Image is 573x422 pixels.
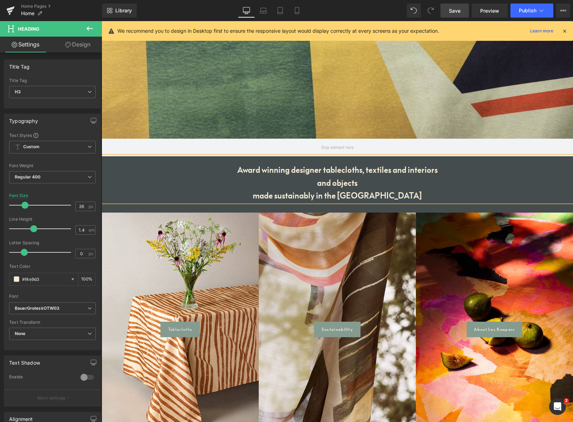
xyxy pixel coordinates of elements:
[18,26,39,32] span: Heading
[9,132,96,138] div: Text Styles
[9,264,96,269] div: Text Color
[15,89,21,94] b: H3
[9,320,96,325] div: Text Transform
[564,398,569,404] span: 2
[102,4,137,18] a: New Library
[272,4,289,18] a: Tablet
[22,275,67,283] input: Color
[21,4,102,9] a: Home Pages
[9,412,33,422] div: Alignment
[9,240,96,245] div: Letter Spacing
[449,7,461,14] span: Save
[9,294,96,299] div: Font
[89,204,95,209] span: px
[15,306,59,311] i: BauerGroteskOTW03
[66,305,91,311] span: Tablecloths
[213,301,259,316] a: Sustainability
[9,217,96,222] div: Line Height
[23,144,39,150] b: Custom
[9,114,38,124] div: Typography
[238,4,255,18] a: Desktop
[15,174,41,179] b: Regular 400
[52,37,103,52] a: Design
[59,301,98,316] a: Tablecloths
[407,4,421,18] button: Undo
[9,60,30,70] div: Title Tag
[9,356,40,366] div: Text Shadow
[9,163,96,168] div: Font Weight
[220,305,251,311] span: Sustainability
[556,4,570,18] button: More
[519,8,536,13] span: Publish
[21,11,34,16] span: Home
[4,390,101,406] button: More settings
[365,301,420,316] a: About Les Keepers
[424,4,438,18] button: Redo
[510,4,553,18] button: Publish
[255,4,272,18] a: Laptop
[527,27,556,35] a: Learn more
[372,305,413,311] span: About Les Keepers
[89,251,95,256] span: px
[117,27,439,35] p: We recommend you to design in Desktop first to ensure the responsive layout would display correct...
[9,78,96,83] div: Title Tag
[549,398,566,415] iframe: Intercom live chat
[15,331,26,336] b: None
[480,7,499,14] span: Preview
[37,395,65,401] p: More settings
[9,374,73,382] div: Enable
[9,193,28,198] div: Font Size
[115,7,132,14] span: Library
[472,4,508,18] a: Preview
[89,228,95,232] span: em
[289,4,305,18] a: Mobile
[78,273,95,285] div: %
